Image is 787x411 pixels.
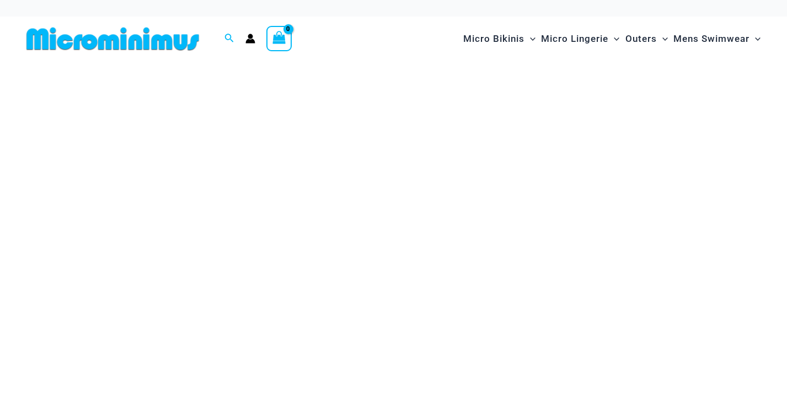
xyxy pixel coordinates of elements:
[673,25,749,53] span: Mens Swimwear
[657,25,668,53] span: Menu Toggle
[608,25,619,53] span: Menu Toggle
[749,25,761,53] span: Menu Toggle
[625,25,657,53] span: Outers
[541,25,608,53] span: Micro Lingerie
[459,20,765,57] nav: Site Navigation
[461,22,538,56] a: Micro BikinisMenu ToggleMenu Toggle
[463,25,524,53] span: Micro Bikinis
[524,25,536,53] span: Menu Toggle
[623,22,671,56] a: OutersMenu ToggleMenu Toggle
[538,22,622,56] a: Micro LingerieMenu ToggleMenu Toggle
[224,32,234,46] a: Search icon link
[22,26,204,51] img: MM SHOP LOGO FLAT
[245,34,255,44] a: Account icon link
[671,22,763,56] a: Mens SwimwearMenu ToggleMenu Toggle
[266,26,292,51] a: View Shopping Cart, empty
